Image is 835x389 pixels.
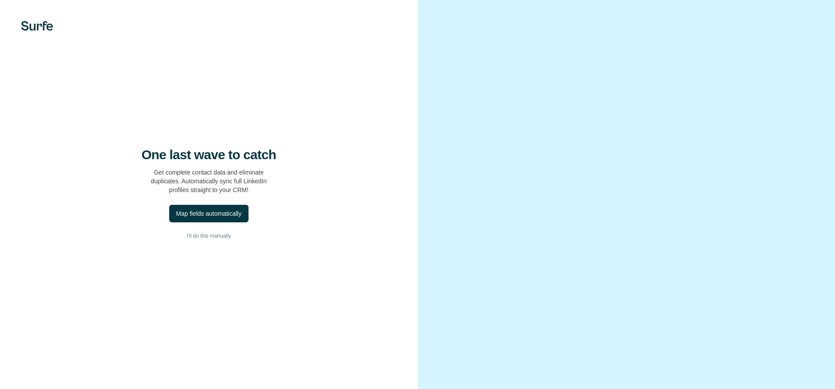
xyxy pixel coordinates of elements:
p: Get complete contact data and eliminate duplicates. Automatically sync full LinkedIn profiles str... [151,168,267,194]
button: I’ll do this manually [18,229,400,243]
span: I’ll do this manually [187,232,231,240]
button: Map fields automatically [169,205,249,222]
h4: One last wave to catch [142,147,276,163]
img: Surfe's logo [21,21,53,31]
div: Map fields automatically [176,209,242,218]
